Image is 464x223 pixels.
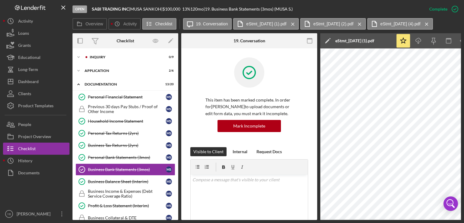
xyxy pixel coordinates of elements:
[130,7,163,11] div: MUSA SANKOH |
[166,106,172,112] div: M S
[253,147,285,156] button: Request Docs
[193,147,224,156] div: Visible to Client
[234,38,265,43] div: 19. Conversation
[76,151,175,163] a: Personal Bank Statements (3mos)MS
[429,3,447,15] div: Complete
[166,215,172,221] div: M S
[233,18,299,30] button: eStmt_[DATE] (1).pdf
[18,118,31,132] div: People
[76,139,175,151] a: Business Tax Returns (2yrs)MS
[92,7,130,11] div: |
[76,200,175,212] a: Profit & Loss Statement (Interim)MS
[3,76,69,88] a: Dashboard
[3,63,69,76] button: Long-Term
[18,27,29,41] div: Loans
[76,127,175,139] a: Personal Tax Returns (2yrs)MS
[166,166,172,173] div: M S
[142,18,176,30] button: Checklist
[76,176,175,188] a: Business Balance Sheet (Interim)MS
[443,196,458,211] div: Open Intercom Messenger
[246,21,286,26] label: eStmt_[DATE] (1).pdf
[163,55,174,59] div: 0 / 9
[76,163,175,176] a: Business Bank Statements (3mos)MS
[123,21,137,26] label: Activity
[18,39,31,53] div: Grants
[3,39,69,51] a: Grants
[166,94,172,100] div: M S
[217,120,281,132] button: Mark Incomplete
[88,155,166,160] div: Personal Bank Statements (3mos)
[85,21,103,26] label: Overview
[18,131,51,144] div: Project Overview
[72,5,87,13] div: Open
[166,142,172,148] div: M S
[3,100,69,112] button: Product Templates
[92,6,129,11] b: SABI TRADING INC
[85,82,159,86] div: Documentation
[182,7,190,11] div: 13 %
[88,215,166,220] div: Business Collateral & DTE
[3,15,69,27] button: Activity
[3,155,69,167] button: History
[190,7,204,11] div: 120 mo
[3,51,69,63] button: Educational
[76,103,175,115] a: Previous 30 days Pay Stubs / Proof of Other IncomeMS
[367,18,433,30] button: eStmt_[DATE] (4).pdf
[163,82,174,86] div: 13 / 20
[76,115,175,127] a: Household Income StatementMS
[380,21,420,26] label: eStmt_[DATE] (4).pdf
[230,147,250,156] button: Internal
[85,69,159,73] div: Application
[3,88,69,100] button: Clients
[190,147,227,156] button: Visible to Client
[3,118,69,131] button: People
[76,91,175,103] a: Personal Financial StatementMS
[18,51,40,65] div: Educational
[117,38,134,43] div: Checklist
[88,104,166,114] div: Previous 30 days Pay Stubs / Proof of Other Income
[163,6,180,11] span: $100,000
[196,21,228,26] label: 19. Conversation
[3,167,69,179] button: Documents
[72,18,107,30] button: Overview
[3,208,69,220] button: YB[PERSON_NAME]
[88,189,166,199] div: Business Income & Expenses (Debt Service Coverage Ratio)
[3,143,69,155] a: Checklist
[18,155,32,168] div: History
[88,119,166,124] div: Household Income Statement
[233,120,265,132] div: Mark Incomplete
[18,143,36,156] div: Checklist
[88,203,166,208] div: Profit & Loss Statement (Interim)
[88,95,166,99] div: Personal Financial Statement
[18,63,38,77] div: Long-Term
[166,154,172,160] div: M S
[204,7,293,11] div: | 19. Business Bank Statements (3mos) (MUSA S.)
[7,212,11,216] text: YB
[90,55,159,59] div: Inquiry
[166,191,172,197] div: M S
[3,131,69,143] button: Project Overview
[155,21,172,26] label: Checklist
[15,208,54,221] div: [PERSON_NAME]
[313,21,353,26] label: eStmt_[DATE] (2).pdf
[423,3,461,15] button: Complete
[88,143,166,148] div: Business Tax Returns (2yrs)
[88,167,166,172] div: Business Bank Statements (3mos)
[183,18,232,30] button: 19. Conversation
[166,179,172,185] div: M S
[166,118,172,124] div: M S
[18,15,33,29] div: Activity
[88,131,166,136] div: Personal Tax Returns (2yrs)
[18,88,31,101] div: Clients
[3,27,69,39] button: Loans
[18,76,39,89] div: Dashboard
[88,179,166,184] div: Business Balance Sheet (Interim)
